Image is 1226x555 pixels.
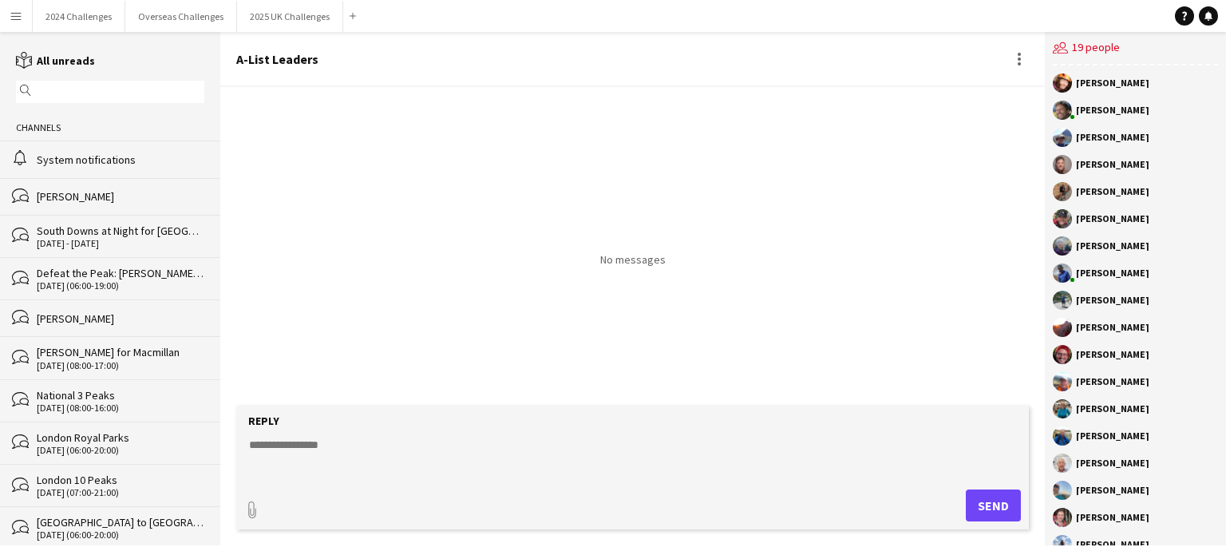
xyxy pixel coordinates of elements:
[37,515,204,529] div: [GEOGRAPHIC_DATA] to [GEOGRAPHIC_DATA] for Capital One
[125,1,237,32] button: Overseas Challenges
[37,280,204,291] div: [DATE] (06:00-19:00)
[1076,268,1149,278] div: [PERSON_NAME]
[37,360,204,371] div: [DATE] (08:00-17:00)
[37,266,204,280] div: Defeat the Peak: [PERSON_NAME] (by day) for Macmillan
[1076,241,1149,251] div: [PERSON_NAME]
[37,430,204,445] div: London Royal Parks
[37,402,204,414] div: [DATE] (08:00-16:00)
[37,238,204,249] div: [DATE] - [DATE]
[1076,350,1149,359] div: [PERSON_NAME]
[37,189,204,204] div: [PERSON_NAME]
[37,388,204,402] div: National 3 Peaks
[37,529,204,541] div: [DATE] (06:00-20:00)
[1076,323,1149,332] div: [PERSON_NAME]
[1076,214,1149,224] div: [PERSON_NAME]
[1076,295,1149,305] div: [PERSON_NAME]
[37,224,204,238] div: South Downs at Night for [GEOGRAPHIC_DATA]
[1076,78,1149,88] div: [PERSON_NAME]
[16,54,95,68] a: All unreads
[600,252,666,267] p: No messages
[1076,377,1149,387] div: [PERSON_NAME]
[37,487,204,498] div: [DATE] (07:00-21:00)
[1076,540,1149,549] div: [PERSON_NAME]
[37,153,204,167] div: System notifications
[237,1,343,32] button: 2025 UK Challenges
[1076,133,1149,142] div: [PERSON_NAME]
[248,414,279,428] label: Reply
[1076,187,1149,196] div: [PERSON_NAME]
[236,52,318,66] div: A-List Leaders
[1076,513,1149,522] div: [PERSON_NAME]
[37,345,204,359] div: [PERSON_NAME] for Macmillan
[1076,458,1149,468] div: [PERSON_NAME]
[1076,486,1149,495] div: [PERSON_NAME]
[966,490,1021,521] button: Send
[1076,431,1149,441] div: [PERSON_NAME]
[37,311,204,326] div: [PERSON_NAME]
[37,473,204,487] div: London 10 Peaks
[1076,404,1149,414] div: [PERSON_NAME]
[37,445,204,456] div: [DATE] (06:00-20:00)
[1076,105,1149,115] div: [PERSON_NAME]
[33,1,125,32] button: 2024 Challenges
[1076,160,1149,169] div: [PERSON_NAME]
[1053,32,1218,65] div: 19 people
